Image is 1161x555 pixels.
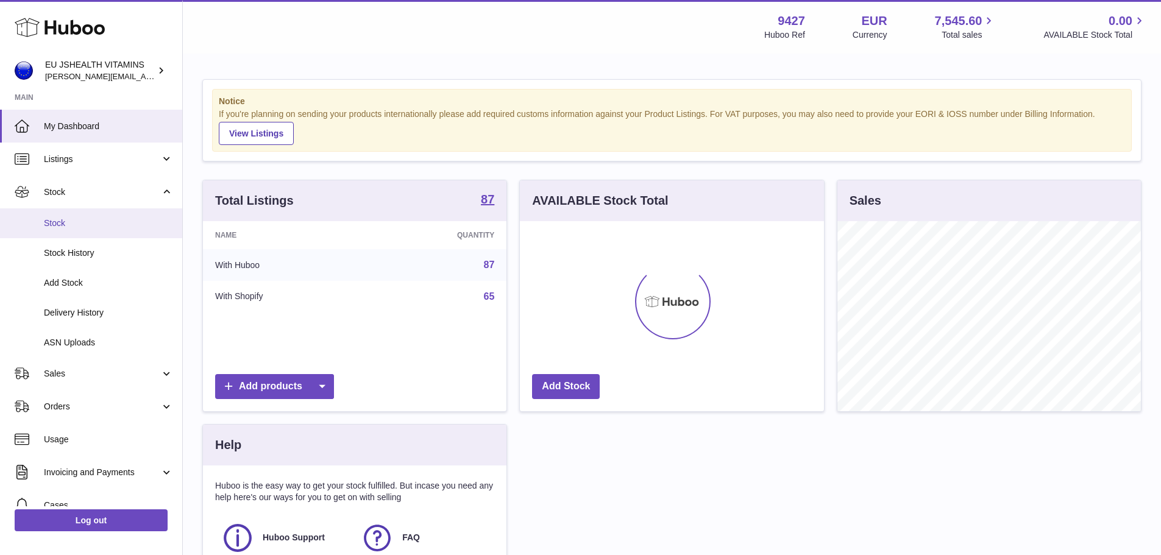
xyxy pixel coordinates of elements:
[215,374,334,399] a: Add products
[203,249,367,281] td: With Huboo
[361,521,488,554] a: FAQ
[44,307,173,319] span: Delivery History
[532,374,600,399] a: Add Stock
[44,121,173,132] span: My Dashboard
[203,281,367,313] td: With Shopify
[1043,29,1146,41] span: AVAILABLE Stock Total
[861,13,887,29] strong: EUR
[203,221,367,249] th: Name
[44,401,160,412] span: Orders
[44,467,160,478] span: Invoicing and Payments
[219,96,1125,107] strong: Notice
[44,337,173,348] span: ASN Uploads
[44,368,160,380] span: Sales
[45,59,155,82] div: EU JSHEALTH VITAMINS
[15,509,168,531] a: Log out
[215,480,494,503] p: Huboo is the easy way to get your stock fulfilled. But incase you need any help here's our ways f...
[44,277,173,289] span: Add Stock
[219,108,1125,145] div: If you're planning on sending your products internationally please add required customs informati...
[1109,13,1132,29] span: 0.00
[1043,13,1146,41] a: 0.00 AVAILABLE Stock Total
[44,217,173,229] span: Stock
[484,260,495,270] a: 87
[484,291,495,302] a: 65
[935,13,982,29] span: 7,545.60
[764,29,805,41] div: Huboo Ref
[215,437,241,453] h3: Help
[45,71,244,81] span: [PERSON_NAME][EMAIL_ADDRESS][DOMAIN_NAME]
[367,221,507,249] th: Quantity
[850,193,881,209] h3: Sales
[44,154,160,165] span: Listings
[942,29,996,41] span: Total sales
[481,193,494,205] strong: 87
[44,186,160,198] span: Stock
[935,13,996,41] a: 7,545.60 Total sales
[221,521,349,554] a: Huboo Support
[263,532,325,543] span: Huboo Support
[219,122,294,145] a: View Listings
[215,193,294,209] h3: Total Listings
[532,193,668,209] h3: AVAILABLE Stock Total
[853,29,887,41] div: Currency
[44,434,173,445] span: Usage
[481,193,494,208] a: 87
[44,247,173,259] span: Stock History
[44,500,173,511] span: Cases
[402,532,420,543] span: FAQ
[778,13,805,29] strong: 9427
[15,62,33,80] img: laura@jessicasepel.com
